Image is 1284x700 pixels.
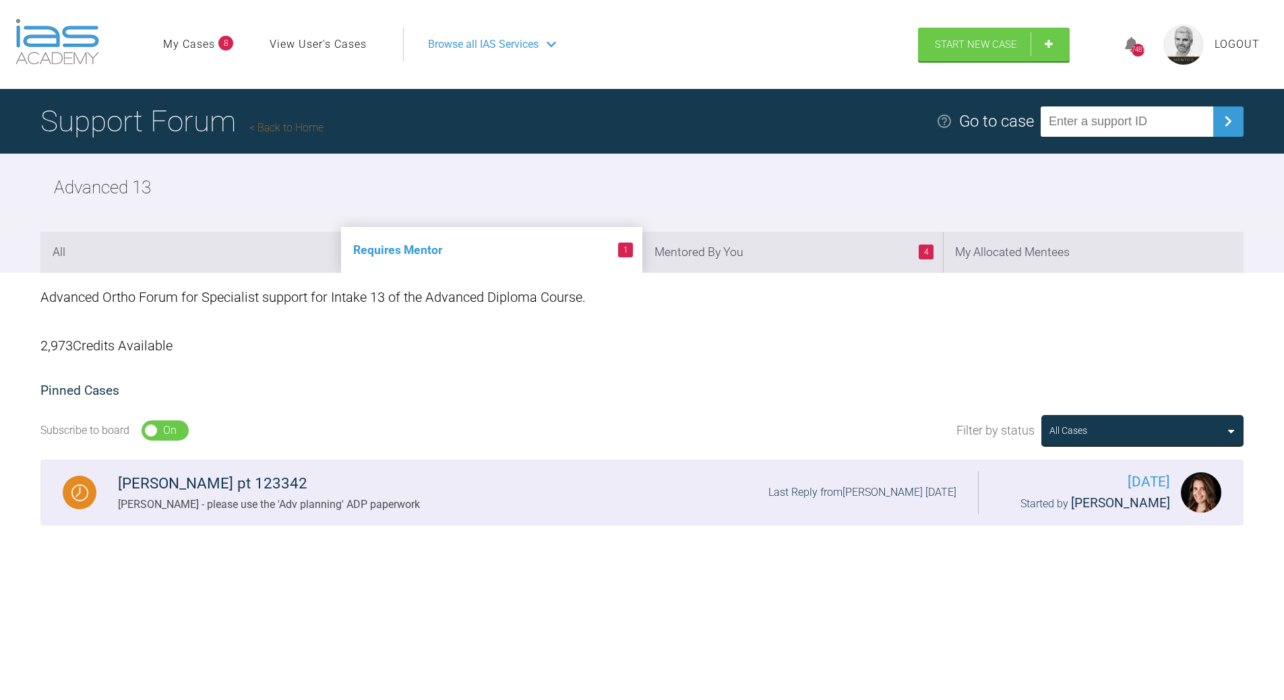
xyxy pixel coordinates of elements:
[428,36,539,53] span: Browse all IAS Services
[270,36,367,53] a: View User's Cases
[163,36,215,53] a: My Cases
[40,381,1244,402] h2: Pinned Cases
[16,19,99,65] img: logo-light.3e3ef733.png
[1000,493,1170,514] div: Started by
[40,232,341,273] li: All
[936,113,952,129] img: help.e70b9f3d.svg
[918,28,1070,61] a: Start New Case
[1215,36,1260,53] a: Logout
[935,38,1017,51] span: Start New Case
[919,245,934,259] span: 4
[1132,44,1144,57] div: 7481
[1217,110,1239,132] img: chevronRight.28bd32b0.svg
[40,422,129,439] div: Subscribe to board
[943,232,1244,273] li: My Allocated Mentees
[118,472,420,496] div: [PERSON_NAME] pt 123342
[218,36,233,51] span: 8
[40,273,1244,321] div: Advanced Ortho Forum for Specialist support for Intake 13 of the Advanced Diploma Course.
[956,421,1035,441] span: Filter by status
[1000,471,1170,493] span: [DATE]
[642,232,943,273] li: Mentored By You
[1071,495,1170,511] span: [PERSON_NAME]
[118,496,420,513] div: [PERSON_NAME] - please use the 'Adv planning' ADP paperwork
[618,243,633,257] span: 1
[40,98,324,145] h1: Support Forum
[40,459,1244,526] a: Waiting[PERSON_NAME] pt 123342[PERSON_NAME] - please use the 'Adv planning' ADP paperworkLast Rep...
[40,321,1244,370] div: 2,973 Credits Available
[1181,472,1221,513] img: Alexandra Lee
[1049,423,1087,438] div: All Cases
[1041,106,1213,137] input: Enter a support ID
[1163,24,1204,65] img: profile.png
[71,484,88,501] img: Waiting
[163,422,177,439] div: On
[341,227,642,273] li: Requires Mentor
[54,174,151,202] h2: Advanced 13
[768,484,956,501] div: Last Reply from [PERSON_NAME] [DATE]
[249,121,324,134] a: Back to Home
[959,108,1034,134] div: Go to case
